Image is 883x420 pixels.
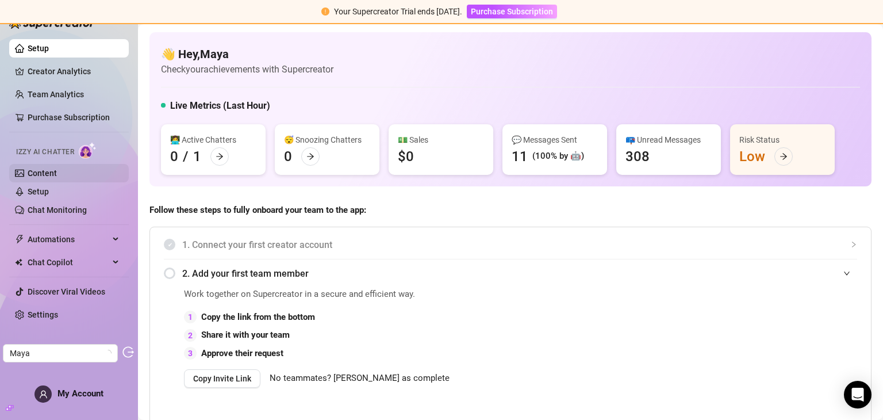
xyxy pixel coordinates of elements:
span: logout [122,346,134,358]
div: 11 [512,147,528,166]
span: arrow-right [780,152,788,161]
strong: Approve their request [201,348,283,358]
a: Setup [28,187,49,196]
img: Chat Copilot [15,258,22,266]
span: Izzy AI Chatter [16,147,74,158]
div: 1 [184,311,197,323]
span: 2. Add your first team member [182,266,857,281]
strong: Share it with your team [201,330,290,340]
div: 308 [625,147,650,166]
button: Purchase Subscription [467,5,557,18]
a: Chat Monitoring [28,205,87,215]
div: 1. Connect your first creator account [164,231,857,259]
span: Work together on Supercreator in a secure and efficient way. [184,288,598,301]
a: Setup [28,44,49,53]
span: Purchase Subscription [471,7,553,16]
span: exclamation-circle [321,7,329,16]
div: 2. Add your first team member [164,259,857,288]
span: expanded [843,270,850,277]
div: 💵 Sales [398,133,484,146]
h5: Live Metrics (Last Hour) [170,99,270,113]
span: My Account [57,388,103,399]
span: Chat Copilot [28,253,109,272]
span: 1. Connect your first creator account [182,238,857,252]
span: collapsed [850,241,857,248]
span: Copy Invite Link [193,374,251,383]
span: user [39,390,48,399]
article: Check your achievements with Supercreator [161,62,333,77]
a: Creator Analytics [28,62,120,81]
div: 0 [284,147,292,166]
span: Maya [10,345,111,362]
a: Content [28,169,57,178]
a: Purchase Subscription [467,7,557,16]
span: arrow-right [306,152,314,161]
a: Settings [28,310,58,319]
div: 👩‍💻 Active Chatters [170,133,256,146]
span: Automations [28,230,109,249]
a: Discover Viral Videos [28,287,105,296]
a: Purchase Subscription [28,113,110,122]
div: 0 [170,147,178,166]
div: 📪 Unread Messages [625,133,712,146]
div: Open Intercom Messenger [844,381,872,408]
span: thunderbolt [15,235,24,244]
div: $0 [398,147,414,166]
div: 2 [184,329,197,342]
button: Copy Invite Link [184,369,260,388]
span: arrow-right [216,152,224,161]
span: loading [105,350,112,357]
div: 💬 Messages Sent [512,133,598,146]
div: 3 [184,347,197,360]
span: Your Supercreator Trial ends [DATE]. [334,7,462,16]
a: Team Analytics [28,90,84,99]
span: build [6,404,14,412]
div: 1 [193,147,201,166]
strong: Copy the link from the bottom [201,312,315,322]
img: AI Chatter [79,142,97,159]
div: 😴 Snoozing Chatters [284,133,370,146]
div: (100% by 🤖) [532,150,584,163]
strong: Follow these steps to fully onboard your team to the app: [149,205,366,215]
div: Risk Status [739,133,826,146]
span: No teammates? [PERSON_NAME] as complete [270,372,450,385]
h4: 👋 Hey, Maya [161,46,333,62]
